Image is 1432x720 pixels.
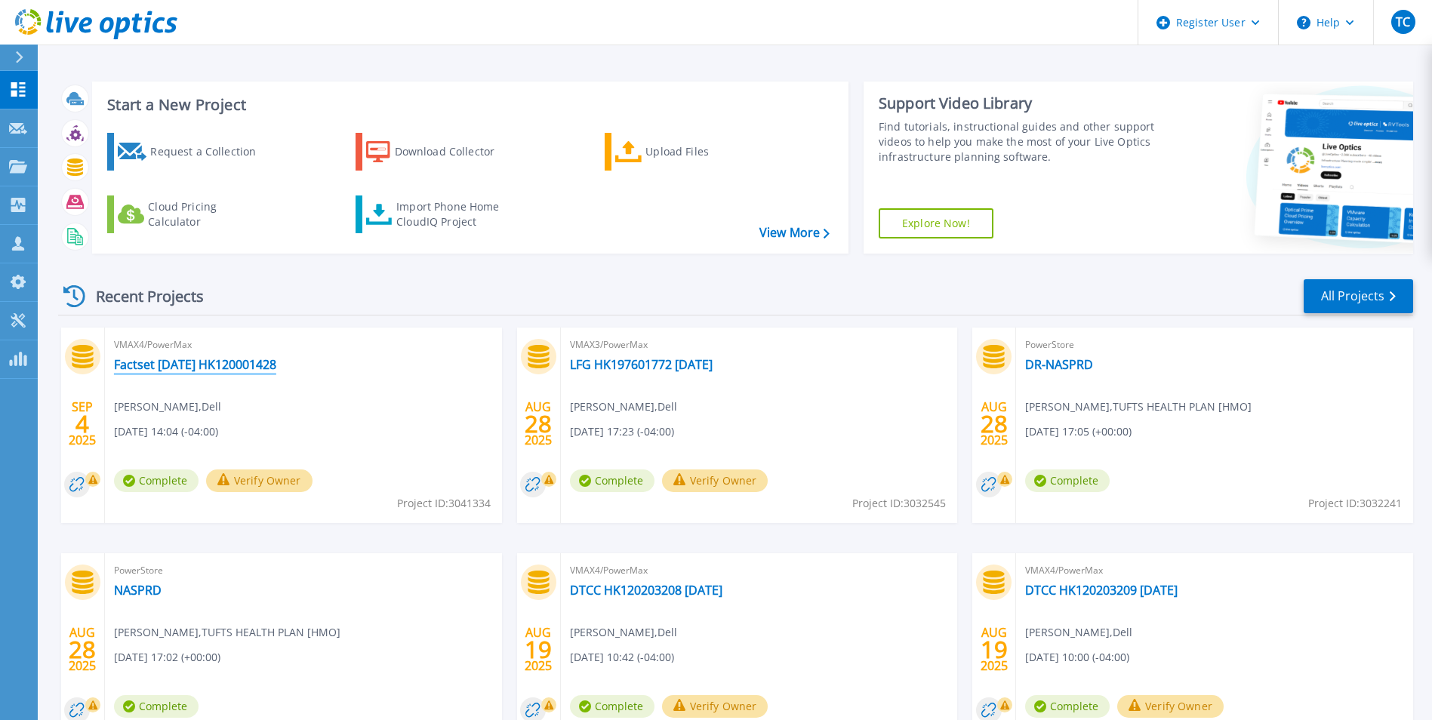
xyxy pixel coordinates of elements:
[107,133,276,171] a: Request a Collection
[114,649,220,666] span: [DATE] 17:02 (+00:00)
[1025,357,1093,372] a: DR-NASPRD
[525,417,552,430] span: 28
[759,226,830,240] a: View More
[68,396,97,451] div: SEP 2025
[662,469,768,492] button: Verify Owner
[570,357,713,372] a: LFG HK197601772 [DATE]
[75,417,89,430] span: 4
[114,337,493,353] span: VMAX4/PowerMax
[1025,398,1252,415] span: [PERSON_NAME] , TUFTS HEALTH PLAN [HMO]
[148,199,269,229] div: Cloud Pricing Calculator
[1304,279,1413,313] a: All Projects
[68,622,97,677] div: AUG 2025
[1396,16,1410,28] span: TC
[1025,624,1132,641] span: [PERSON_NAME] , Dell
[570,562,949,579] span: VMAX4/PowerMax
[1025,423,1132,440] span: [DATE] 17:05 (+00:00)
[879,119,1159,165] div: Find tutorials, instructional guides and other support videos to help you make the most of your L...
[206,469,313,492] button: Verify Owner
[150,137,271,167] div: Request a Collection
[570,423,674,440] span: [DATE] 17:23 (-04:00)
[114,469,199,492] span: Complete
[662,695,768,718] button: Verify Owner
[1025,695,1110,718] span: Complete
[114,583,162,598] a: NASPRD
[570,469,654,492] span: Complete
[879,94,1159,113] div: Support Video Library
[114,398,221,415] span: [PERSON_NAME] , Dell
[114,624,340,641] span: [PERSON_NAME] , TUFTS HEALTH PLAN [HMO]
[570,649,674,666] span: [DATE] 10:42 (-04:00)
[570,583,722,598] a: DTCC HK120203208 [DATE]
[570,398,677,415] span: [PERSON_NAME] , Dell
[107,97,829,113] h3: Start a New Project
[1025,583,1178,598] a: DTCC HK120203209 [DATE]
[1025,469,1110,492] span: Complete
[645,137,766,167] div: Upload Files
[524,396,553,451] div: AUG 2025
[980,622,1009,677] div: AUG 2025
[525,643,552,656] span: 19
[396,199,514,229] div: Import Phone Home CloudIQ Project
[1117,695,1224,718] button: Verify Owner
[1025,337,1404,353] span: PowerStore
[879,208,993,238] a: Explore Now!
[114,423,218,440] span: [DATE] 14:04 (-04:00)
[981,643,1008,656] span: 19
[1025,562,1404,579] span: VMAX4/PowerMax
[980,396,1009,451] div: AUG 2025
[356,133,524,171] a: Download Collector
[981,417,1008,430] span: 28
[107,195,276,233] a: Cloud Pricing Calculator
[1025,649,1129,666] span: [DATE] 10:00 (-04:00)
[114,562,493,579] span: PowerStore
[395,137,516,167] div: Download Collector
[114,695,199,718] span: Complete
[570,337,949,353] span: VMAX3/PowerMax
[605,133,773,171] a: Upload Files
[1308,495,1402,512] span: Project ID: 3032241
[570,624,677,641] span: [PERSON_NAME] , Dell
[570,695,654,718] span: Complete
[114,357,276,372] a: Factset [DATE] HK120001428
[397,495,491,512] span: Project ID: 3041334
[58,278,224,315] div: Recent Projects
[69,643,96,656] span: 28
[852,495,946,512] span: Project ID: 3032545
[524,622,553,677] div: AUG 2025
